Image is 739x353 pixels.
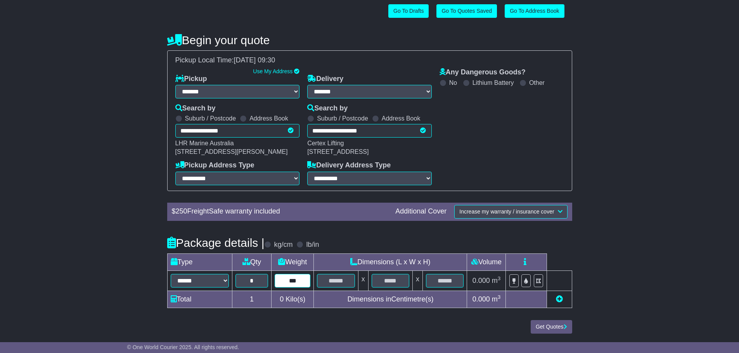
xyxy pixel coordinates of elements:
[454,205,567,219] button: Increase my warranty / insurance cover
[307,148,369,155] span: [STREET_ADDRESS]
[234,56,275,64] span: [DATE] 09:30
[472,295,490,303] span: 0.000
[232,291,272,308] td: 1
[388,4,429,18] a: Go To Drafts
[253,68,292,74] a: Use My Address
[307,140,344,146] span: Certex Lifting
[175,148,288,155] span: [STREET_ADDRESS][PERSON_NAME]
[168,207,392,216] div: $ FreightSafe warranty included
[167,253,232,270] td: Type
[505,4,564,18] a: Go To Address Book
[459,208,554,215] span: Increase my warranty / insurance cover
[358,270,368,291] td: x
[280,295,284,303] span: 0
[306,241,319,249] label: lb/in
[440,68,526,77] label: Any Dangerous Goods?
[317,115,368,122] label: Suburb / Postcode
[232,253,272,270] td: Qty
[467,253,506,270] td: Volume
[272,291,314,308] td: Kilo(s)
[127,344,239,350] span: © One World Courier 2025. All rights reserved.
[498,294,501,300] sup: 3
[472,79,514,86] label: Lithium Battery
[449,79,457,86] label: No
[249,115,288,122] label: Address Book
[307,104,348,113] label: Search by
[171,56,568,65] div: Pickup Local Time:
[167,291,232,308] td: Total
[556,295,563,303] a: Add new item
[176,207,187,215] span: 250
[472,277,490,284] span: 0.000
[492,295,501,303] span: m
[436,4,497,18] a: Go To Quotes Saved
[492,277,501,284] span: m
[314,253,467,270] td: Dimensions (L x W x H)
[272,253,314,270] td: Weight
[274,241,292,249] label: kg/cm
[413,270,423,291] td: x
[307,161,391,170] label: Delivery Address Type
[531,320,572,334] button: Get Quotes
[185,115,236,122] label: Suburb / Postcode
[175,161,254,170] label: Pickup Address Type
[382,115,421,122] label: Address Book
[167,34,572,46] h4: Begin your quote
[529,79,545,86] label: Other
[314,291,467,308] td: Dimensions in Centimetre(s)
[175,75,207,83] label: Pickup
[175,104,216,113] label: Search by
[307,75,343,83] label: Delivery
[175,140,234,146] span: LHR Marine Australia
[391,207,450,216] div: Additional Cover
[498,276,501,281] sup: 3
[167,236,265,249] h4: Package details |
